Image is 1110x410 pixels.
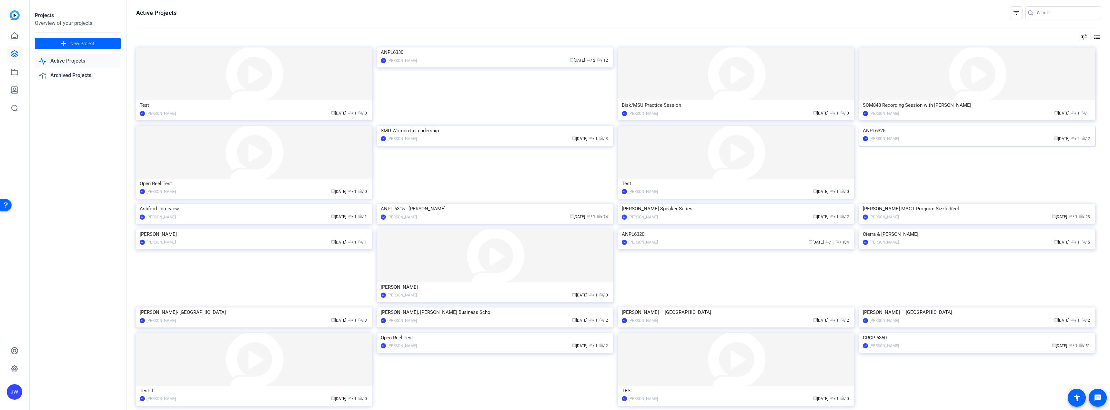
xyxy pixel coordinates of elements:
span: radio [1081,318,1085,322]
span: [DATE] [809,240,824,245]
div: Overview of your projects [35,19,121,27]
span: / 1 [830,189,839,194]
span: [DATE] [331,240,346,245]
span: calendar_today [331,396,335,400]
div: [PERSON_NAME] [146,395,176,402]
span: [DATE] [813,189,828,194]
span: group [587,58,590,62]
div: [PERSON_NAME] [388,57,417,64]
span: [DATE] [331,215,346,219]
span: [DATE] [572,318,587,323]
div: KA [863,318,868,323]
span: [DATE] [1052,215,1067,219]
span: group [825,240,829,244]
span: radio [597,214,601,218]
div: [PERSON_NAME] [146,239,176,245]
span: / 1 [1071,240,1080,245]
span: radio [840,318,844,322]
span: radio [358,214,362,218]
div: ANPL6330 [381,47,610,57]
div: KA [381,343,386,348]
span: calendar_today [813,189,817,193]
span: / 1 [358,215,367,219]
span: calendar_today [331,318,335,322]
div: [PERSON_NAME] [629,239,658,245]
div: [PERSON_NAME] [629,214,658,220]
span: / 2 [599,344,608,348]
span: / 1 [348,240,357,245]
div: [PERSON_NAME] [870,214,899,220]
span: calendar_today [572,343,576,347]
span: / 1 [825,240,834,245]
span: / 51 [1079,344,1090,348]
span: calendar_today [572,136,576,140]
span: calendar_today [813,214,817,218]
span: radio [836,240,840,244]
span: radio [1081,111,1085,115]
span: radio [840,111,844,115]
span: / 1 [589,293,598,297]
span: / 0 [358,111,367,115]
div: [PERSON_NAME] [629,317,658,324]
span: [DATE] [1052,344,1067,348]
span: / 74 [597,215,608,219]
span: group [830,111,834,115]
span: / 1 [1071,111,1080,115]
span: group [830,396,834,400]
span: / 2 [1081,136,1090,141]
div: [PERSON_NAME] [388,317,417,324]
span: calendar_today [331,189,335,193]
span: / 1 [348,318,357,323]
span: / 1 [348,215,357,219]
span: radio [599,293,603,296]
span: / 1 [1069,344,1077,348]
span: / 0 [840,189,849,194]
div: ANPL6325 [863,126,1092,135]
div: [PERSON_NAME] [140,229,368,239]
span: calendar_today [1052,214,1056,218]
span: / 3 [599,136,608,141]
span: / 1 [830,318,839,323]
h1: Active Projects [136,9,177,17]
div: [PERSON_NAME] [629,188,658,195]
span: / 1 [348,111,357,115]
span: [DATE] [813,215,828,219]
div: CRCP 6350 [863,333,1092,343]
div: [PERSON_NAME] [870,110,899,117]
span: calendar_today [1054,136,1058,140]
div: [PERSON_NAME] – [GEOGRAPHIC_DATA] [863,307,1092,317]
span: / 5 [1081,240,1090,245]
div: SMU Women In Leadership [381,126,610,135]
span: radio [840,189,844,193]
span: radio [597,58,601,62]
span: calendar_today [570,214,574,218]
div: KA [140,396,145,401]
span: calendar_today [813,111,817,115]
span: calendar_today [572,318,576,322]
div: [PERSON_NAME] [870,135,899,142]
mat-icon: message [1094,394,1102,402]
span: / 0 [358,396,367,401]
span: / 3 [358,318,367,323]
div: Projects [35,12,121,19]
div: JK [381,136,386,141]
span: [DATE] [570,215,585,219]
div: Test [622,179,851,188]
div: [PERSON_NAME] [629,110,658,117]
div: JW [381,215,386,220]
div: JW [7,384,22,400]
span: radio [1081,240,1085,244]
span: / 104 [836,240,849,245]
span: [DATE] [331,318,346,323]
div: KA [140,111,145,116]
span: group [348,396,352,400]
a: Archived Projects [35,69,121,82]
mat-icon: accessibility [1073,394,1081,402]
span: group [589,293,593,296]
span: radio [599,136,603,140]
span: group [830,189,834,193]
span: radio [358,189,362,193]
span: calendar_today [572,293,576,296]
span: / 1 [830,396,839,401]
div: JW [863,343,868,348]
